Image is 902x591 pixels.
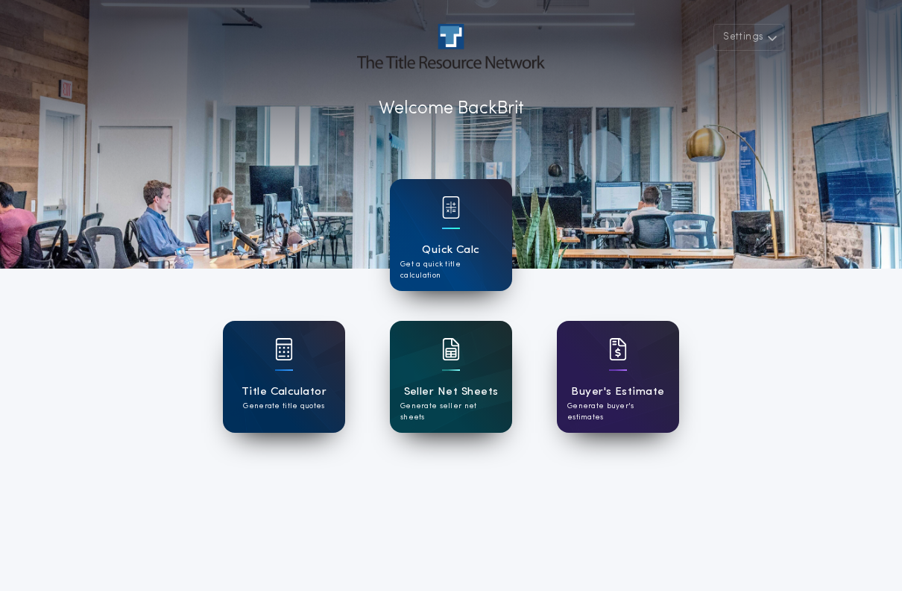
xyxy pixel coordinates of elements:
p: Generate buyer's estimates [567,401,669,423]
p: Generate seller net sheets [400,401,502,423]
h1: Buyer's Estimate [571,384,664,401]
img: card icon [442,196,460,219]
img: card icon [609,338,627,360]
h1: Quick Calc [422,242,480,259]
a: card iconQuick CalcGet a quick title calculation [390,179,512,291]
a: card iconTitle CalculatorGenerate title quotes [223,321,345,433]
h1: Seller Net Sheets [404,384,499,401]
img: card icon [442,338,460,360]
p: Generate title quotes [243,401,324,412]
img: account-logo [357,24,545,69]
button: Settings [713,24,783,51]
p: Get a quick title calculation [400,259,502,281]
p: Welcome Back Brit [379,96,524,122]
a: card iconSeller Net SheetsGenerate seller net sheets [390,321,512,433]
img: card icon [275,338,293,360]
a: card iconBuyer's EstimateGenerate buyer's estimates [557,321,679,433]
h1: Title Calculator [242,384,327,401]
